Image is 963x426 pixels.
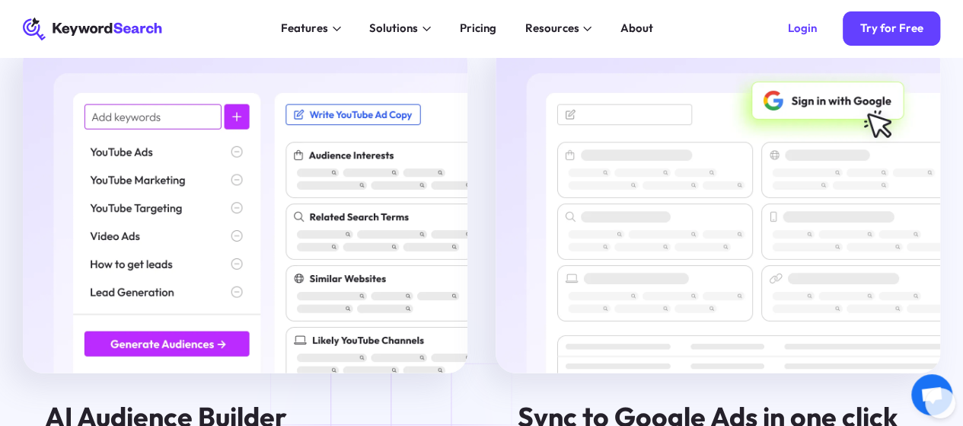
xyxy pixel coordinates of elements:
div: Open chat [911,374,952,415]
img: Sync to Google Ads in one click [496,43,940,373]
div: Resources [525,20,579,37]
div: Login [788,21,817,36]
div: Solutions [369,20,418,37]
div: Try for Free [859,21,923,36]
a: About [612,18,662,40]
div: Features [281,20,328,37]
div: Pricing [460,20,496,37]
img: AI Audience Builder [23,43,467,373]
a: Try for Free [843,11,940,46]
div: About [620,20,653,37]
a: Pricing [451,18,505,40]
a: Login [771,11,834,46]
